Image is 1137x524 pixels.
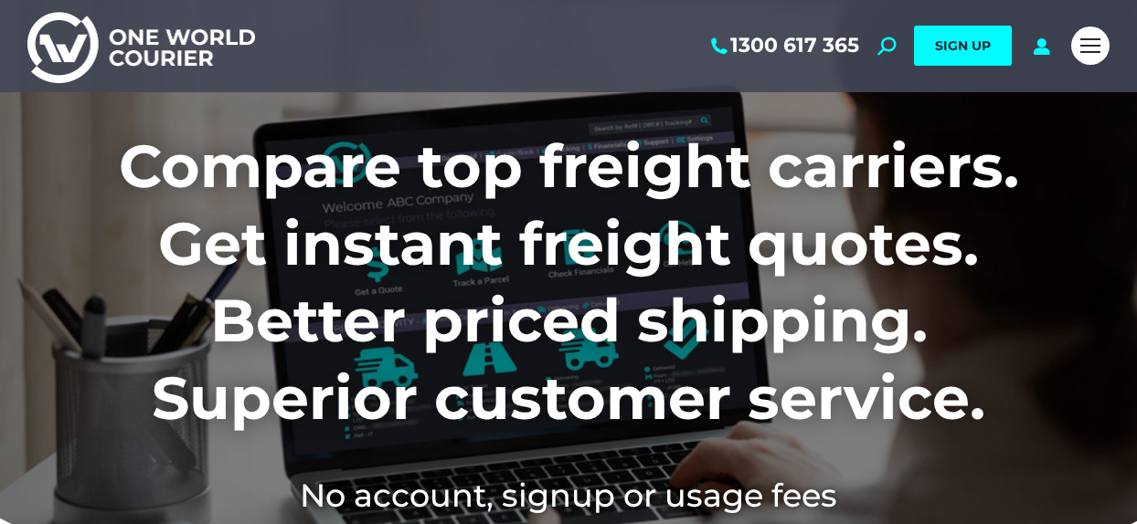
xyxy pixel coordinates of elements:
h2: No account, signup or usage fees [27,473,1110,518]
a: Mobile menu icon [1071,26,1110,65]
h1: Compare top freight carriers. Get instant freight quotes. Better priced shipping. Superior custom... [27,128,1110,436]
a: 1300 617 365 [707,34,859,58]
img: One World Courier [27,9,255,83]
a: SIGN UP [914,26,1012,66]
span: SIGN UP [935,37,991,54]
